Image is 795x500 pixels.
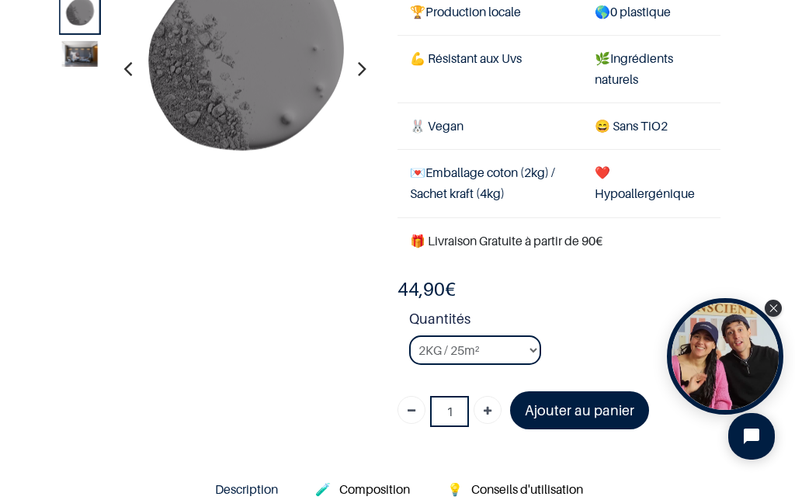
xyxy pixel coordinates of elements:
[339,481,410,497] span: Composition
[315,481,331,497] span: 🧪
[410,233,602,248] font: 🎁 Livraison Gratuite à partir de 90€
[595,50,610,66] span: 🌿
[582,150,720,217] td: ❤️Hypoallergénique
[447,481,463,497] span: 💡
[595,118,620,134] span: 😄 S
[397,150,582,217] td: Emballage coton (2kg) / Sachet kraft (4kg)
[410,4,425,19] span: 🏆
[595,4,610,19] span: 🌎
[765,300,782,317] div: Close Tolstoy widget
[410,50,522,66] span: 💪 Résistant aux Uvs
[397,278,456,300] b: €
[61,40,97,66] img: Product image
[582,103,720,150] td: ans TiO2
[667,298,783,415] div: Tolstoy bubble widget
[525,402,634,418] font: Ajouter au panier
[582,35,720,102] td: Ingrédients naturels
[215,481,278,497] span: Description
[510,391,649,429] a: Ajouter au panier
[715,400,788,473] iframe: Tidio Chat
[667,298,783,415] div: Open Tolstoy widget
[410,165,425,180] span: 💌
[397,278,445,300] span: 44,90
[474,396,502,424] a: Ajouter
[471,481,583,497] span: Conseils d'utilisation
[667,298,783,415] div: Open Tolstoy
[397,396,425,424] a: Supprimer
[410,118,463,134] span: 🐰 Vegan
[409,308,720,335] strong: Quantités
